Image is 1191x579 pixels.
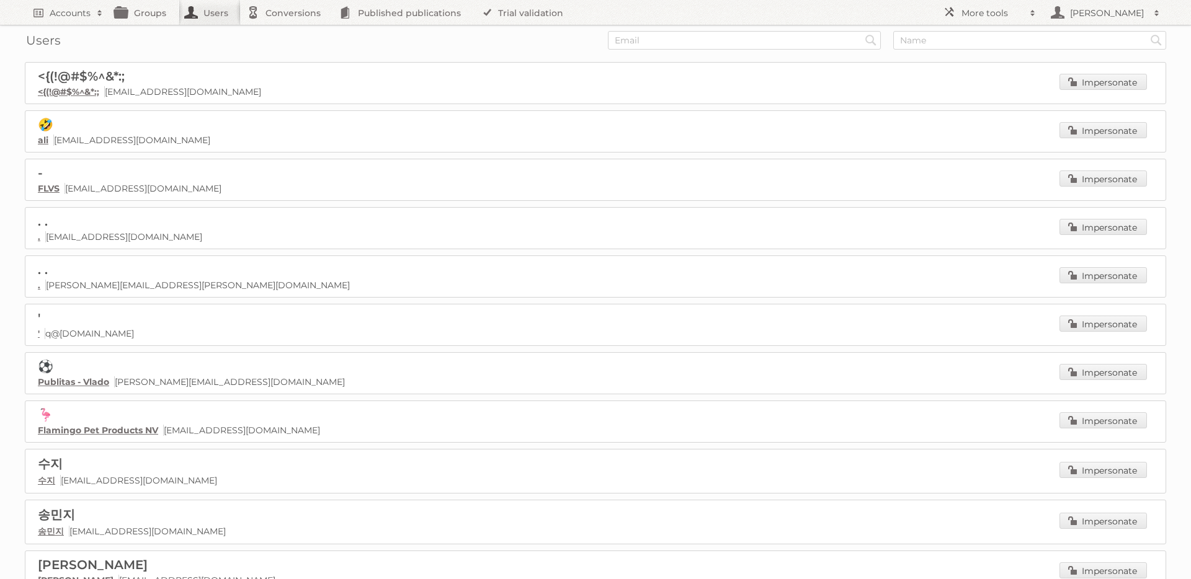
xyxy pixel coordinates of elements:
[1059,219,1147,235] a: Impersonate
[38,328,40,339] a: '
[608,31,881,50] input: Email
[1059,513,1147,529] a: Impersonate
[38,231,40,242] a: .
[38,135,48,146] a: ali
[38,183,60,194] a: FLVS
[38,311,40,325] span: '
[38,425,158,436] a: Flamingo Pet Products NV
[1059,364,1147,380] a: Impersonate
[38,117,53,132] span: 🤣
[38,456,63,471] span: 수지
[1059,412,1147,428] a: Impersonate
[38,475,55,486] a: 수지
[38,526,64,537] a: 송민지
[38,376,109,387] a: Publitas - Vlado
[1067,7,1148,19] h2: [PERSON_NAME]
[38,328,1153,339] p: q@[DOMAIN_NAME]
[38,280,1153,291] p: [PERSON_NAME][EMAIL_ADDRESS][PERSON_NAME][DOMAIN_NAME]
[961,7,1024,19] h2: More tools
[50,7,91,19] h2: Accounts
[38,526,1153,537] p: [EMAIL_ADDRESS][DOMAIN_NAME]
[38,214,48,229] span: . .
[38,166,43,180] span: -
[38,407,53,422] span: 🦩
[1059,170,1147,187] a: Impersonate
[38,280,40,291] a: .
[1059,267,1147,283] a: Impersonate
[38,135,1153,146] p: [EMAIL_ADDRESS][DOMAIN_NAME]
[1059,316,1147,332] a: Impersonate
[38,557,148,572] span: [PERSON_NAME]
[862,31,880,50] input: Search
[1059,122,1147,138] a: Impersonate
[1059,74,1147,90] a: Impersonate
[38,183,1153,194] p: [EMAIL_ADDRESS][DOMAIN_NAME]
[38,69,125,84] span: <{(!@#$%^&*:;
[1059,562,1147,578] a: Impersonate
[1059,462,1147,478] a: Impersonate
[38,507,75,522] span: 송민지
[38,376,1153,387] p: [PERSON_NAME][EMAIL_ADDRESS][DOMAIN_NAME]
[38,425,1153,436] p: [EMAIL_ADDRESS][DOMAIN_NAME]
[1147,31,1166,50] input: Search
[38,231,1153,242] p: [EMAIL_ADDRESS][DOMAIN_NAME]
[38,86,99,97] a: <{(!@#$%^&*:;
[38,86,1153,97] p: [EMAIL_ADDRESS][DOMAIN_NAME]
[893,31,1166,50] input: Name
[38,262,48,277] span: . .
[38,359,53,374] span: ⚽
[38,475,1153,487] p: [EMAIL_ADDRESS][DOMAIN_NAME]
